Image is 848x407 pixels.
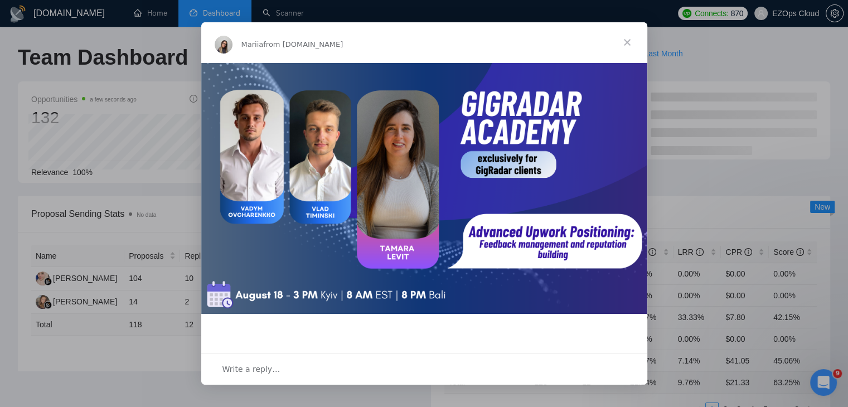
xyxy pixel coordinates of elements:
[215,36,232,54] img: Profile image for Mariia
[269,333,579,386] div: ​It’s been a while since our last lesson, so let’s kick things off again [DATE] with a special gu...
[222,362,280,376] span: Write a reply…
[263,40,343,49] span: from [DOMAIN_NAME]
[201,353,647,385] div: Open conversation and reply
[607,22,647,62] span: Close
[241,40,264,49] span: Mariia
